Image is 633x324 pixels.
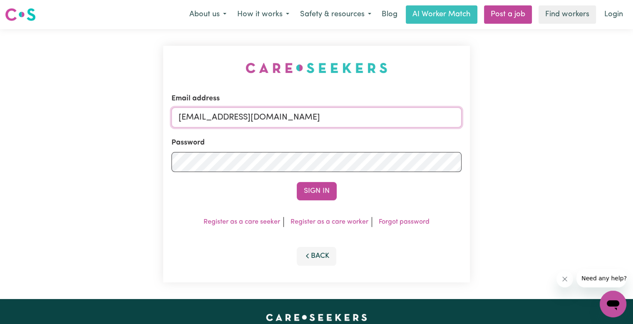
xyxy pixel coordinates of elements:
label: Email address [171,93,220,104]
button: Sign In [297,182,337,200]
a: AI Worker Match [406,5,477,24]
button: Safety & resources [295,6,377,23]
button: About us [184,6,232,23]
a: Forgot password [379,219,429,225]
a: Post a job [484,5,532,24]
a: Careseekers home page [266,314,367,321]
input: Email address [171,107,462,127]
a: Careseekers logo [5,5,36,24]
iframe: Message from company [576,269,626,287]
a: Login [599,5,628,24]
a: Register as a care seeker [204,219,280,225]
label: Password [171,137,205,148]
a: Register as a care worker [290,219,368,225]
a: Find workers [539,5,596,24]
button: How it works [232,6,295,23]
img: Careseekers logo [5,7,36,22]
span: Need any help? [5,6,50,12]
a: Blog [377,5,402,24]
iframe: Button to launch messaging window [600,291,626,317]
iframe: Close message [556,271,573,287]
button: Back [297,247,337,265]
